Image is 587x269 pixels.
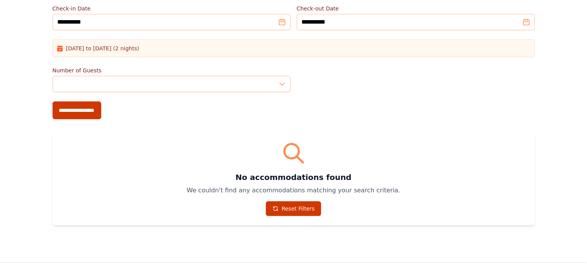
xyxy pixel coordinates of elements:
[66,45,140,52] span: [DATE] to [DATE] (2 nights)
[62,186,526,195] p: We couldn't find any accommodations matching your search criteria.
[297,5,535,12] label: Check-out Date
[266,201,322,216] a: Reset Filters
[53,5,291,12] label: Check-in Date
[62,172,526,183] h3: No accommodations found
[53,67,291,74] label: Number of Guests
